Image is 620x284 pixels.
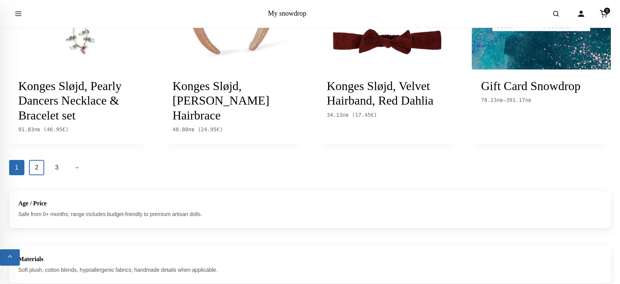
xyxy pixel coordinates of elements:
[268,10,306,17] a: My snowdrop
[506,97,531,103] span: 391.17
[371,112,374,118] span: €
[9,160,24,175] span: 1
[34,126,40,132] span: лв
[481,96,602,105] span: –
[201,126,220,132] span: 24.95
[173,126,195,132] span: 48.80
[198,126,223,132] span: ( )
[327,79,434,107] a: Konges Sløjd, Velvet Hairband, Red Dahlia
[481,79,580,93] a: Gift Card Snowdrop
[525,97,532,103] span: лв
[188,126,195,132] span: лв
[216,126,219,132] span: €
[43,126,69,132] span: ( )
[18,126,40,132] span: 91.83
[327,112,349,118] span: 34.13
[18,266,602,274] p: Soft plush, cotton blends, hypoallergenic fabrics; handmade details when applicable.
[69,160,84,175] a: →
[49,160,64,175] a: 3
[343,112,349,118] span: лв
[18,255,602,263] h3: Materials
[497,97,503,103] span: лв
[18,200,602,207] h3: Age / Price
[355,112,374,118] span: 17.45
[604,8,610,14] span: 0
[173,79,269,122] a: Konges Sløjd, [PERSON_NAME] Hairbrace
[8,3,29,24] button: Open menu
[62,126,66,132] span: €
[29,160,44,175] a: 2
[573,5,590,22] a: Account
[18,210,602,218] p: Safe from 0+ months; range includes budget-friendly to premium artisan dolls.
[596,5,612,22] a: Cart
[545,3,567,24] button: Open search
[352,112,377,118] span: ( )
[481,97,503,103] span: 78.23
[46,126,66,132] span: 46.95
[18,79,122,122] a: Konges Sløjd, Pearly Dancers Necklace & Bracelet set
